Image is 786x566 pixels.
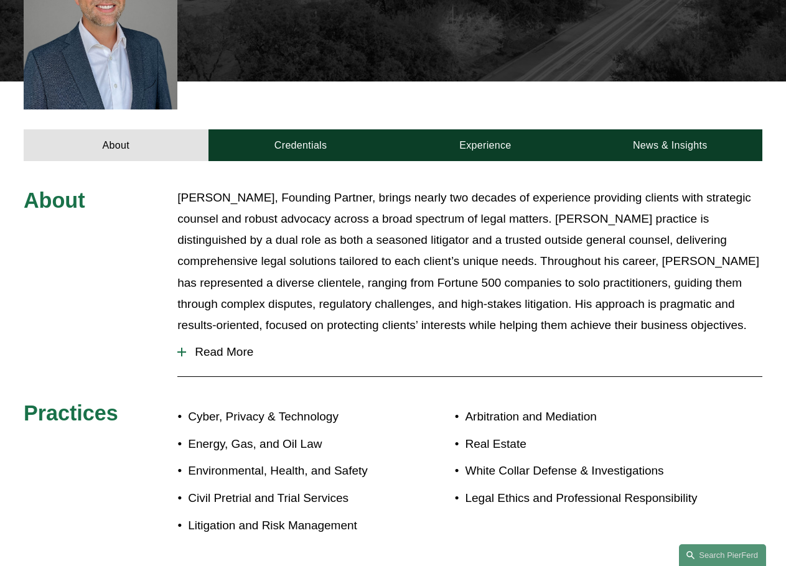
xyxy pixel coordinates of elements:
[578,129,762,161] a: News & Insights
[465,406,701,427] p: Arbitration and Mediation
[465,460,701,481] p: White Collar Defense & Investigations
[465,488,701,509] p: Legal Ethics and Professional Responsibility
[186,345,762,359] span: Read More
[188,434,393,455] p: Energy, Gas, and Oil Law
[188,406,393,427] p: Cyber, Privacy & Technology
[24,401,118,425] span: Practices
[24,188,85,212] span: About
[188,515,393,536] p: Litigation and Risk Management
[188,488,393,509] p: Civil Pretrial and Trial Services
[465,434,701,455] p: Real Estate
[177,336,762,368] button: Read More
[24,129,208,161] a: About
[679,544,766,566] a: Search this site
[393,129,578,161] a: Experience
[188,460,393,481] p: Environmental, Health, and Safety
[177,187,762,336] p: [PERSON_NAME], Founding Partner, brings nearly two decades of experience providing clients with s...
[208,129,393,161] a: Credentials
